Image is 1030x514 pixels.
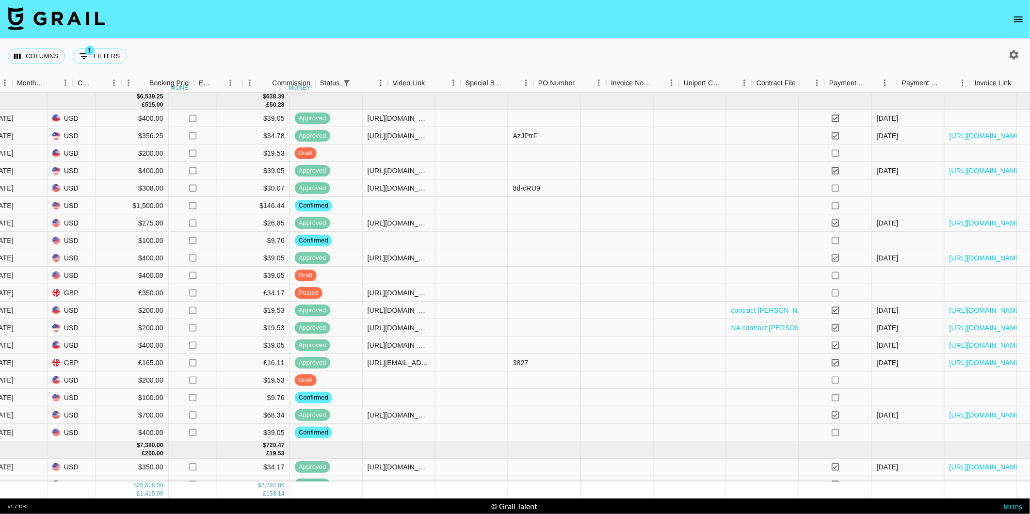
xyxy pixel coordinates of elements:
[368,323,430,333] div: https://www.tiktok.com/@alexxisreedd/video/7547874414927400214?is_from_webapp=1&sender_device=pc&...
[73,48,127,64] button: Show filters
[107,76,121,90] button: Menu
[368,480,430,489] div: https://www.tiktok.com/@thekfamily33/video/7535210291500420383?is_from_webapp=1&sender_device=pc&...
[48,389,96,406] div: USD
[96,337,169,354] div: $400.00
[137,93,140,101] div: $
[258,482,261,490] div: $
[737,76,752,90] button: Menu
[266,490,285,498] div: 138.14
[217,406,290,424] div: $68.34
[513,183,540,193] div: 8d-cRU9
[368,305,430,315] div: https://www.tiktok.com/@alexxisreedd/video/7548205214969498902?is_from_webapp=1&sender_device=pc&...
[340,76,354,90] button: Show filters
[217,459,290,476] div: $34.17
[295,358,330,368] span: approved
[295,149,317,158] span: draft
[796,76,809,90] button: Sort
[368,358,430,368] div: https://www.tiktok.com/@carolineloves.you/video/7548839468300766466?is_from_webapp=1&sender_devic...
[171,85,193,91] div: money
[368,340,430,350] div: https://www.tiktok.com/@thekfamily33/video/7546341330545298718?is_from_webapp=1&sender_device=pc&...
[212,76,226,90] button: Sort
[217,319,290,337] div: $19.53
[505,76,519,90] button: Sort
[48,110,96,127] div: USD
[96,197,169,214] div: $1,500.00
[133,482,137,490] div: $
[263,93,267,101] div: $
[388,74,461,93] div: Video Link
[295,393,332,402] span: confirmed
[96,127,169,145] div: $356.25
[266,450,270,458] div: £
[96,389,169,406] div: $100.00
[942,76,955,90] button: Sort
[592,76,606,90] button: Menu
[48,424,96,441] div: USD
[96,354,169,371] div: £165.00
[368,462,430,472] div: https://www.tiktok.com/@yomidun/video/7534403183397866757?is_from_webapp=1&sender_device=pc&web_i...
[48,459,96,476] div: USD
[295,184,330,193] span: approved
[295,166,330,176] span: approved
[368,183,430,193] div: https://www.tiktok.com/@yomidun/video/7553601692638432519?is_from_webapp=1&sender_device=pc&web_i...
[48,127,96,145] div: USD
[266,93,285,101] div: 638.39
[48,145,96,162] div: USD
[96,319,169,337] div: $200.00
[368,253,430,263] div: https://www.tiktok.com/@thekfamily33/photo/7551593214432529695?is_from_webapp=1&sender_device=pc&...
[142,101,145,109] div: £
[270,101,285,109] div: 50.28
[96,145,169,162] div: $200.00
[466,74,505,93] div: Special Booking Type
[877,253,899,263] div: 23/09/2025
[48,337,96,354] div: USD
[752,74,824,93] div: Contract File
[85,46,95,55] span: 1
[368,218,430,228] div: https://www.tiktok.com/@cozmo3lg/photo/7553014502514576662?is_from_webapp=1&sender_device=pc&web_...
[48,179,96,197] div: USD
[142,450,145,458] div: £
[877,323,899,333] div: 19/09/2025
[96,162,169,179] div: $400.00
[295,236,332,245] span: confirmed
[266,101,270,109] div: £
[96,302,169,319] div: $200.00
[340,76,354,90] div: 1 active filter
[96,214,169,232] div: $275.00
[263,441,267,450] div: $
[121,76,136,90] button: Menu
[877,340,899,350] div: 08/09/2025
[731,323,837,333] a: NA contract [PERSON_NAME].pdf
[393,74,425,93] div: Video Link
[242,76,257,90] button: Menu
[261,482,285,490] div: 2,792.86
[829,74,867,93] div: Payment Sent
[950,323,1023,333] a: [URL][DOMAIN_NAME]
[606,74,679,93] div: Invoice Notes
[270,450,285,458] div: 19.53
[731,305,826,315] a: contract [PERSON_NAME].pdf
[217,127,290,145] div: $34.78
[320,74,340,93] div: Status
[223,76,238,90] button: Menu
[137,482,163,490] div: 28,608.00
[368,410,430,420] div: https://www.tiktok.com/@thekfamily33/video/7552948937410235662?is_from_webapp=1&sender_device=pc&...
[48,319,96,337] div: USD
[295,201,332,210] span: confirmed
[48,476,96,494] div: USD
[950,131,1023,141] a: [URL][DOMAIN_NAME]
[877,462,899,472] div: 19/08/2025
[266,441,285,450] div: 720.47
[664,76,679,90] button: Menu
[877,113,899,123] div: 23/09/2025
[217,197,290,214] div: $146.44
[217,214,290,232] div: $26.85
[950,480,1023,489] a: [URL][DOMAIN_NAME]
[867,76,881,90] button: Sort
[492,501,538,511] div: © Grail Talent
[48,267,96,284] div: USD
[48,284,96,302] div: GBP
[368,131,430,141] div: https://www.instagram.com/reel/DOJBmz2Dsu1/?utm_source=ig_web_copy_link&igsh=MzRlODBiNWFlZA==
[533,74,606,93] div: PO Number
[217,232,290,249] div: $9.76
